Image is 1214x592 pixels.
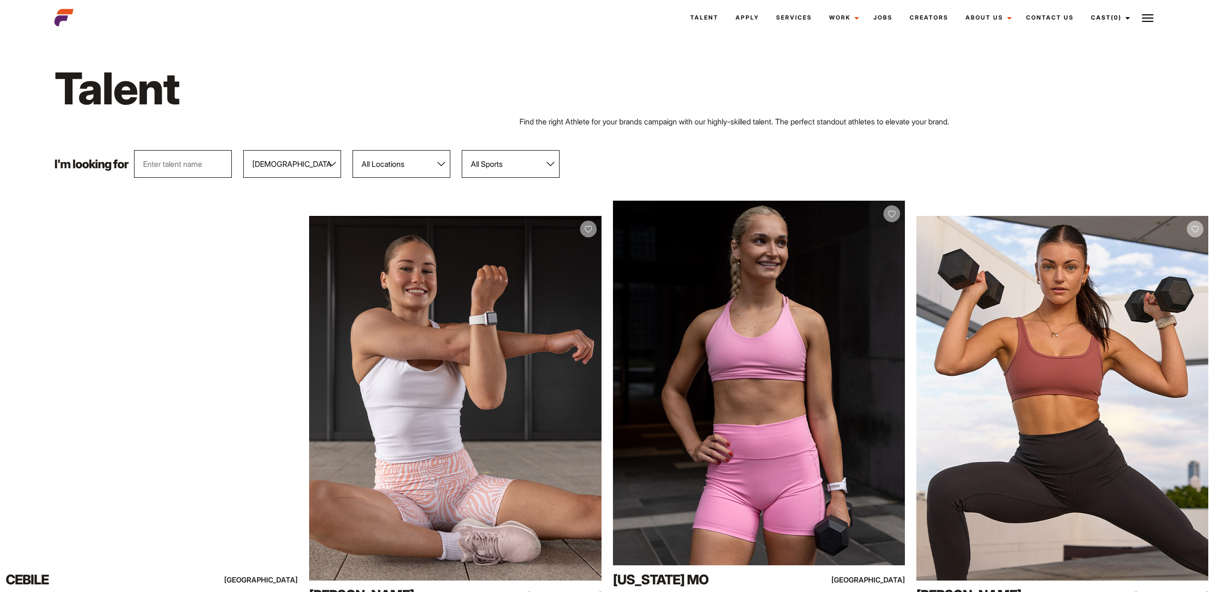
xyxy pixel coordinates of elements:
[865,5,901,31] a: Jobs
[727,5,768,31] a: Apply
[6,570,181,589] div: Cebile
[54,8,73,27] img: cropped-aefm-brand-fav-22-square.png
[519,116,1160,127] p: Find the right Athlete for your brands campaign with our highly-skilled talent. The perfect stand...
[1017,5,1082,31] a: Contact Us
[1142,12,1153,24] img: Burger icon
[901,5,957,31] a: Creators
[820,5,865,31] a: Work
[957,5,1017,31] a: About Us
[54,158,128,170] p: I'm looking for
[682,5,727,31] a: Talent
[134,150,232,178] input: Enter talent name
[54,61,695,116] h1: Talent
[817,574,905,586] div: [GEOGRAPHIC_DATA]
[210,574,298,586] div: [GEOGRAPHIC_DATA]
[768,5,820,31] a: Services
[1111,14,1121,21] span: (0)
[1082,5,1136,31] a: Cast(0)
[613,570,788,589] div: [US_STATE] Mo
